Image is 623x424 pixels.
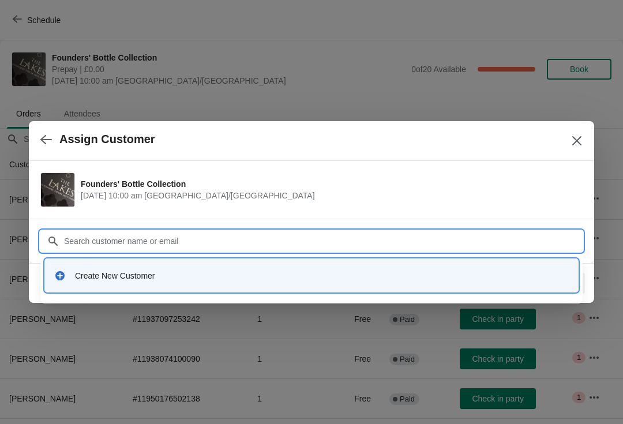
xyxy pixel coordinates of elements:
[41,173,74,207] img: Founders' Bottle Collection | | October 25 | 10:00 am Europe/London
[63,231,583,252] input: Search customer name or email
[81,190,577,201] span: [DATE] 10:00 am [GEOGRAPHIC_DATA]/[GEOGRAPHIC_DATA]
[81,178,577,190] span: Founders' Bottle Collection
[566,130,587,151] button: Close
[75,270,569,282] div: Create New Customer
[59,133,155,146] h2: Assign Customer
